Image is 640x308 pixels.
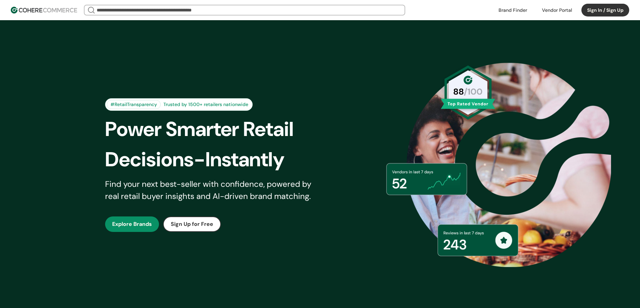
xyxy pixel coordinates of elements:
button: Sign In / Sign Up [581,4,629,16]
img: Cohere Logo [11,7,77,13]
div: Power Smarter Retail [105,114,331,144]
div: #RetailTransparency [107,100,161,109]
div: Find your next best-seller with confidence, powered by real retail buyer insights and AI-driven b... [105,178,320,202]
button: Explore Brands [105,216,159,232]
div: Decisions-Instantly [105,144,331,175]
div: Trusted by 1500+ retailers nationwide [161,101,251,108]
button: Sign Up for Free [163,216,221,232]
